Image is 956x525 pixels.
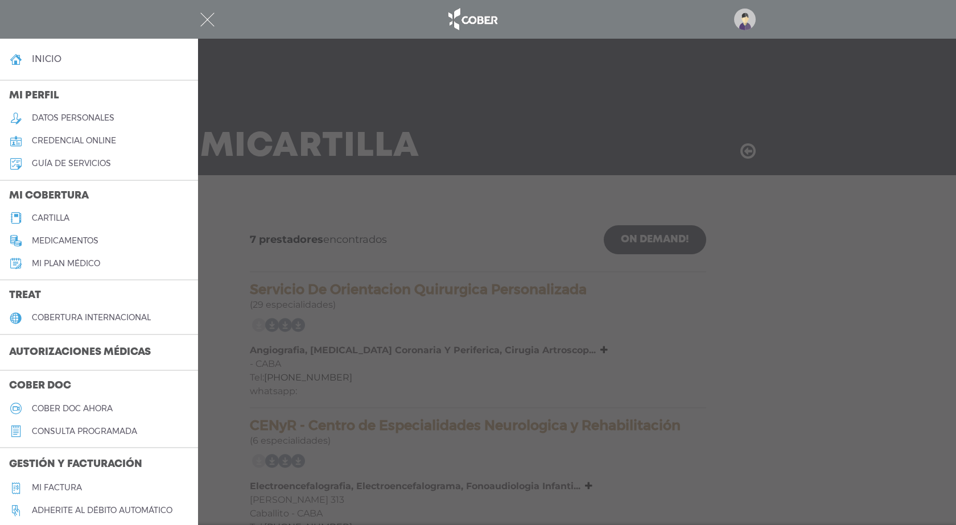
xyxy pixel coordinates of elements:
h5: cobertura internacional [32,313,151,323]
h5: Cober doc ahora [32,404,113,414]
h5: cartilla [32,213,69,223]
h5: Mi plan médico [32,259,100,268]
h5: medicamentos [32,236,98,246]
h4: inicio [32,53,61,64]
h5: Mi factura [32,483,82,493]
h5: Adherite al débito automático [32,506,172,515]
h5: consulta programada [32,427,137,436]
h5: credencial online [32,136,116,146]
img: Cober_menu-close-white.svg [200,13,215,27]
img: profile-placeholder.svg [734,9,756,30]
h5: datos personales [32,113,114,123]
img: logo_cober_home-white.png [442,6,502,33]
h5: guía de servicios [32,159,111,168]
